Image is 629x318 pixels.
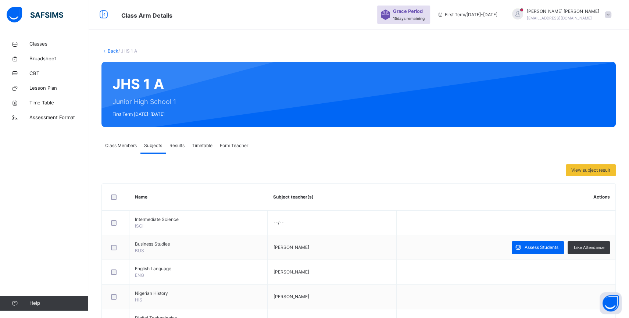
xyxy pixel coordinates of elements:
div: VictorYusuf [505,8,615,21]
span: ISCI [135,223,143,229]
span: BUS [135,248,144,253]
th: Actions [396,184,615,211]
span: Intermediate Science [135,216,262,223]
span: Classes [29,40,88,48]
th: Name [129,184,268,211]
img: sticker-purple.71386a28dfed39d6af7621340158ba97.svg [381,10,390,20]
span: [PERSON_NAME] [273,294,309,299]
button: Open asap [600,292,622,314]
span: Lesson Plan [29,85,88,92]
span: [PERSON_NAME] [273,244,309,250]
span: Broadsheet [29,55,88,62]
span: Nigerian History [135,290,262,297]
span: HIS [135,297,142,303]
span: View subject result [571,167,610,174]
span: Business Studies [135,241,262,247]
span: Help [29,300,88,307]
span: [EMAIL_ADDRESS][DOMAIN_NAME] [527,16,592,20]
span: Subjects [144,142,162,149]
span: Form Teacher [220,142,248,149]
span: Grace Period [393,8,423,15]
span: Results [169,142,185,149]
span: 15 days remaining [393,16,425,21]
span: [PERSON_NAME] [273,269,309,275]
a: Back [108,48,118,54]
span: / JHS 1 A [118,48,137,54]
span: Timetable [192,142,212,149]
span: Time Table [29,99,88,107]
span: Class Arm Details [121,12,172,19]
span: Assess Students [525,244,558,251]
span: Take Attendance [573,244,604,251]
span: Class Members [105,142,137,149]
span: [PERSON_NAME] [PERSON_NAME] [527,8,599,15]
span: Assessment Format [29,114,88,121]
td: --/-- [268,211,396,235]
span: session/term information [437,11,497,18]
img: safsims [7,7,63,22]
th: Subject teacher(s) [268,184,396,211]
span: CBT [29,70,88,77]
span: English Language [135,265,262,272]
span: ENG [135,272,144,278]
